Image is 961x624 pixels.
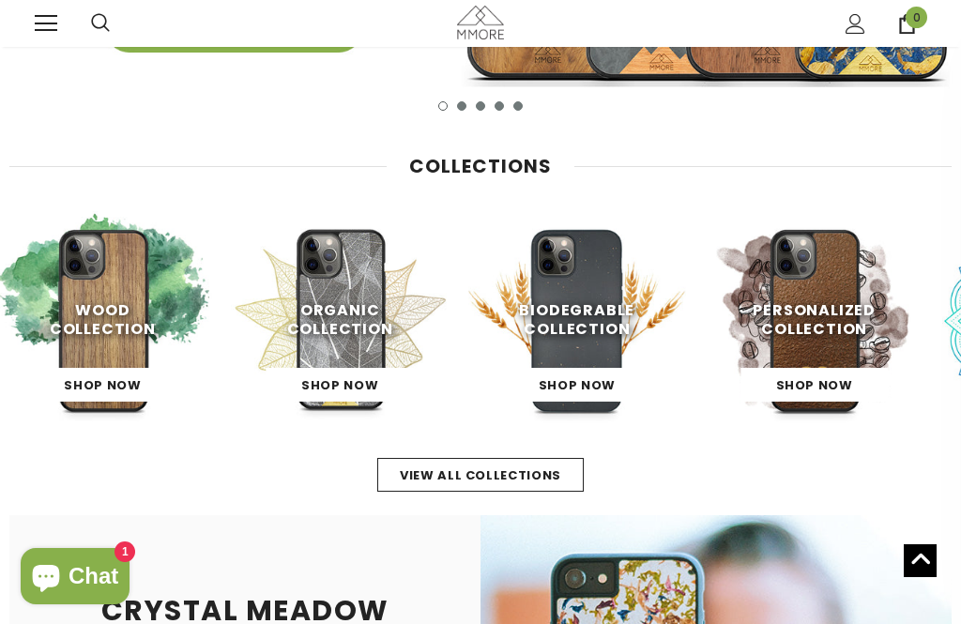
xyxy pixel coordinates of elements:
[15,548,135,609] inbox-online-store-chat: Shopify online store chat
[50,299,156,340] span: Wood Collection
[457,101,466,111] button: 2
[438,101,448,111] button: 1
[301,376,378,394] span: Shop Now
[906,7,927,28] span: 0
[231,211,450,430] img: MMORE Cases
[753,299,876,340] span: Personalized Collection
[400,466,561,484] span: view all collections
[776,376,853,394] span: Shop Now
[377,458,584,492] a: view all collections
[705,211,923,430] img: MMORE Cases
[64,376,141,394] span: Shop Now
[267,368,414,402] a: Shop Now
[740,368,888,402] a: Shop Now
[897,14,917,34] a: 0
[503,368,650,402] a: Shop Now
[519,299,634,340] span: Biodegrable Collection
[468,211,687,430] img: MMORE Cases
[29,368,176,402] a: Shop Now
[457,6,504,38] img: MMORE Cases
[495,101,504,111] button: 4
[539,376,616,394] span: Shop Now
[409,153,552,179] span: Collections
[513,101,523,111] button: 5
[476,101,485,111] button: 3
[287,299,393,340] span: Organic Collection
